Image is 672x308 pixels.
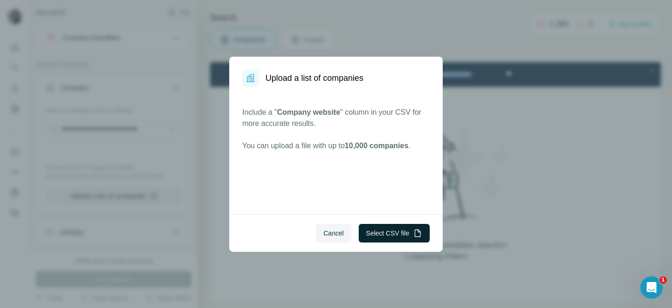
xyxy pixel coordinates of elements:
[265,72,363,85] h1: Upload a list of companies
[359,224,430,242] button: Select CSV file
[323,229,344,238] span: Cancel
[640,276,663,299] iframe: Intercom live chat
[316,224,351,242] button: Cancel
[659,276,667,284] span: 1
[242,107,430,129] p: Include a " " column in your CSV for more accurate results.
[437,4,446,13] div: Close Step
[161,2,288,22] div: Watch our October Product update
[345,142,408,150] span: 10,000 companies
[242,140,430,151] p: You can upload a file with up to .
[277,108,340,116] span: Company website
